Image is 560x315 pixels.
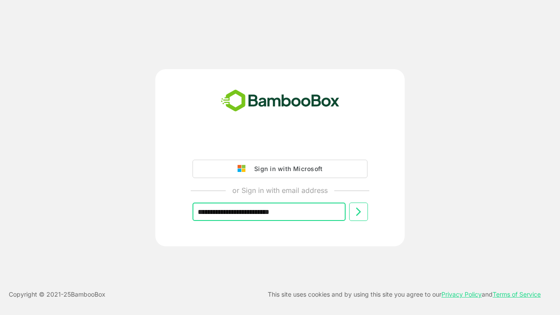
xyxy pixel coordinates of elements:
[250,163,322,175] div: Sign in with Microsoft
[493,290,541,298] a: Terms of Service
[188,135,372,154] iframe: Sign in with Google Button
[232,185,328,196] p: or Sign in with email address
[9,289,105,300] p: Copyright © 2021- 25 BambooBox
[216,87,344,115] img: bamboobox
[192,160,367,178] button: Sign in with Microsoft
[441,290,482,298] a: Privacy Policy
[238,165,250,173] img: google
[268,289,541,300] p: This site uses cookies and by using this site you agree to our and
